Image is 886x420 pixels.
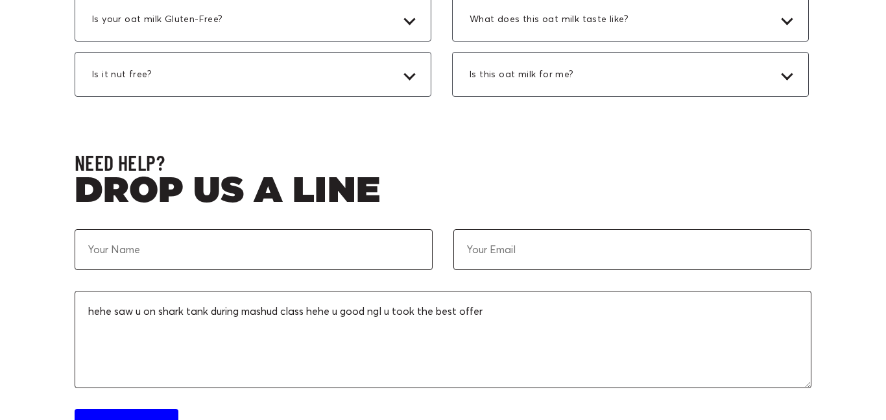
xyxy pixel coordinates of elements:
span: Is it nut free? [92,68,160,80]
h3: Need Help? [75,149,811,177]
div: Is it nut free? [75,52,431,97]
h2: Drop us a line [75,177,811,208]
span: Is this oat milk for me? [470,68,582,80]
span: Is your oat milk Gluten-Free? [92,13,231,25]
input: Your Email [453,229,811,271]
div: Is this oat milk for me? [452,52,809,97]
input: Your Name [75,229,433,271]
span: What does this oat milk taste like? [470,13,636,25]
